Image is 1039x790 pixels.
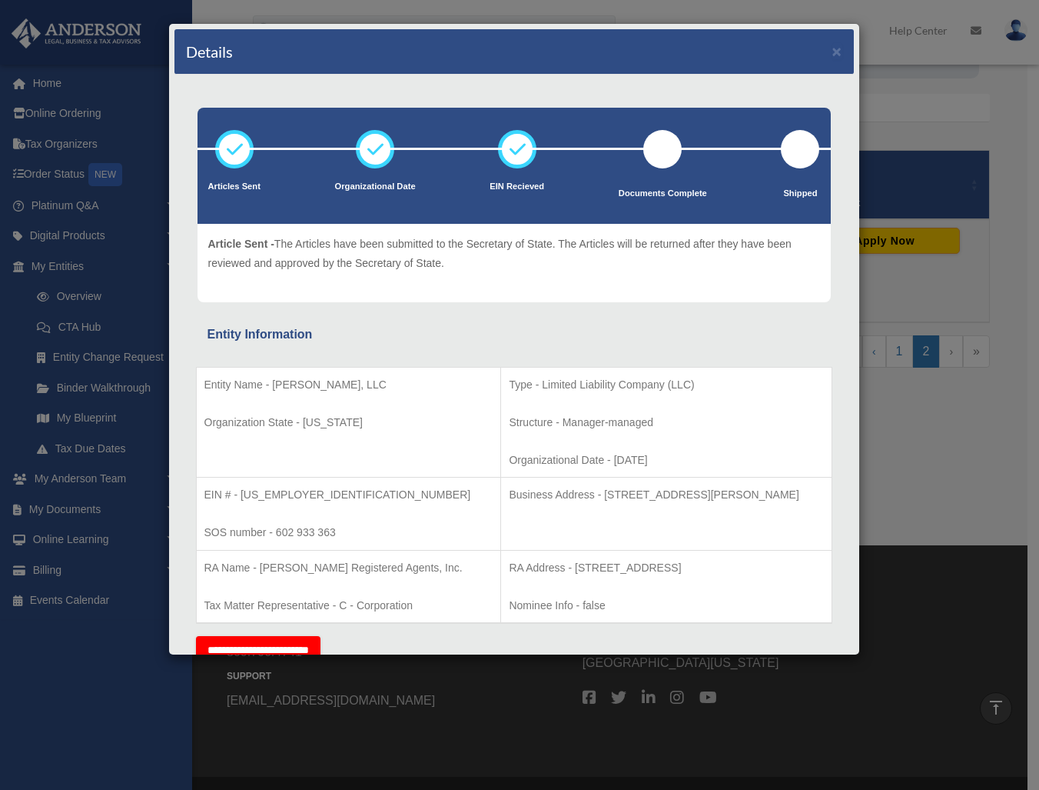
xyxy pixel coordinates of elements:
div: Entity Information [207,324,821,345]
p: Organization State - [US_STATE] [204,413,493,432]
p: EIN Recieved [490,179,544,195]
p: SOS number - 602 933 363 [204,523,493,542]
span: Article Sent - [208,238,274,250]
h4: Details [186,41,233,62]
p: Tax Matter Representative - C - Corporation [204,596,493,615]
p: RA Name - [PERSON_NAME] Registered Agents, Inc. [204,558,493,578]
p: EIN # - [US_EMPLOYER_IDENTIFICATION_NUMBER] [204,485,493,505]
p: Documents Complete [619,186,707,202]
p: Shipped [781,186,819,202]
p: Organizational Date - [DATE] [509,451,823,470]
p: Entity Name - [PERSON_NAME], LLC [204,375,493,395]
p: Business Address - [STREET_ADDRESS][PERSON_NAME] [509,485,823,505]
button: × [832,43,842,59]
p: The Articles have been submitted to the Secretary of State. The Articles will be returned after t... [208,235,820,272]
p: Structure - Manager-managed [509,413,823,432]
p: RA Address - [STREET_ADDRESS] [509,558,823,578]
p: Organizational Date [335,179,416,195]
p: Articles Sent [208,179,261,195]
p: Type - Limited Liability Company (LLC) [509,375,823,395]
p: Nominee Info - false [509,596,823,615]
